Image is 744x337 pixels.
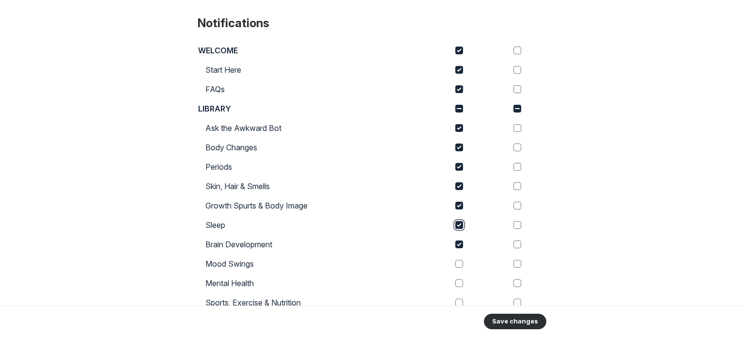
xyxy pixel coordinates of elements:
p: Sports, Exercise & Nutrition [205,297,301,308]
p: Periods [205,161,232,173]
p: Body Changes [205,142,257,153]
p: Mental Health [205,277,254,289]
td: WELCOME [198,41,430,60]
p: FAQs [205,83,225,95]
p: Mood Swings [205,258,254,270]
p: Growth Spurts & Body Image [205,200,308,211]
p: Ask the Awkward Bot [205,122,281,134]
p: Sleep [205,219,225,231]
td: LIBRARY [198,99,430,118]
p: Start Here [205,64,241,76]
p: Skin, Hair & Smells [205,180,270,192]
button: Save changes [484,314,546,329]
h4: Notifications [198,16,546,31]
p: Brain Development [205,239,272,250]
